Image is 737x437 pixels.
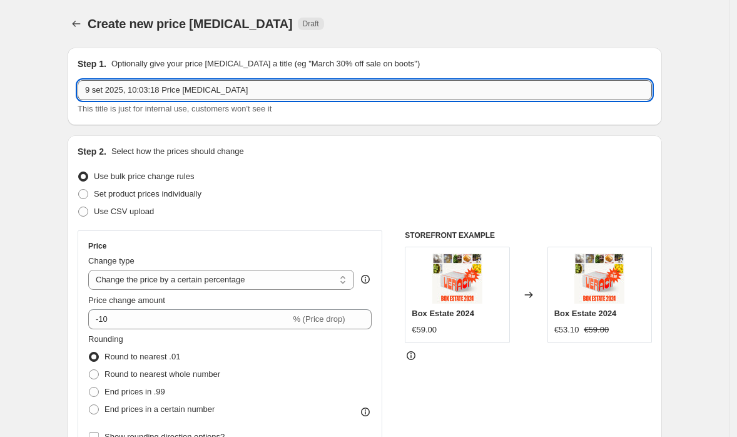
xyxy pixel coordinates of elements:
h2: Step 2. [78,145,106,158]
div: €59.00 [412,324,437,336]
span: Round to nearest whole number [104,369,220,379]
input: -15 [88,309,290,329]
span: Use CSV upload [94,207,154,216]
span: This title is just for internal use, customers won't see it [78,104,272,113]
span: % (Price drop) [293,314,345,324]
span: Draft [303,19,319,29]
div: €53.10 [554,324,579,336]
span: Use bulk price change rules [94,172,194,181]
span: Price change amount [88,296,165,305]
span: End prices in a certain number [104,404,215,414]
h2: Step 1. [78,58,106,70]
img: Box-estate_80x.jpg [574,254,624,304]
strike: €59.00 [584,324,609,336]
span: Create new price [MEDICAL_DATA] [88,17,293,31]
div: help [359,273,372,285]
span: Box Estate 2024 [412,309,474,318]
span: Box Estate 2024 [554,309,617,318]
h3: Price [88,241,106,251]
button: Price change jobs [68,15,85,33]
p: Select how the prices should change [111,145,244,158]
span: Rounding [88,334,123,344]
p: Optionally give your price [MEDICAL_DATA] a title (eg "March 30% off sale on boots") [111,58,420,70]
span: Round to nearest .01 [104,352,180,361]
h6: STOREFRONT EXAMPLE [405,230,652,240]
img: Box-estate_80x.jpg [432,254,482,304]
span: End prices in .99 [104,387,165,396]
input: 30% off holiday sale [78,80,652,100]
span: Set product prices individually [94,189,201,198]
span: Change type [88,256,135,265]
